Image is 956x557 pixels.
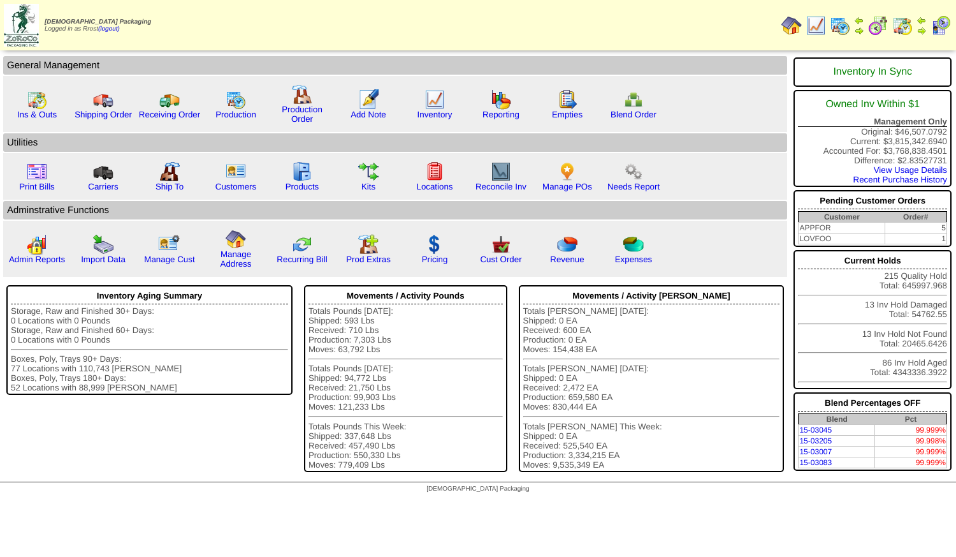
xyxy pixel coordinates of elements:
[557,161,577,182] img: po.png
[308,306,503,470] div: Totals Pounds [DATE]: Shipped: 593 Lbs Received: 710 Lbs Production: 7,303 Lbs Moves: 63,792 Lbs ...
[550,255,584,264] a: Revenue
[523,288,780,304] div: Movements / Activity [PERSON_NAME]
[93,234,113,255] img: import.gif
[75,110,132,119] a: Shipping Order
[854,15,864,26] img: arrowleft.gif
[875,457,947,468] td: 99.999%
[292,84,312,105] img: factory.gif
[799,447,832,456] a: 15-03007
[552,110,583,119] a: Empties
[916,26,927,36] img: arrowright.gif
[542,182,592,191] a: Manage POs
[292,161,312,182] img: cabinet.gif
[854,26,864,36] img: arrowright.gif
[523,306,780,470] div: Totals [PERSON_NAME] [DATE]: Shipped: 0 EA Received: 600 EA Production: 0 EA Moves: 154,438 EA To...
[491,234,511,255] img: cust_order.png
[799,436,832,445] a: 15-03205
[793,250,952,389] div: 215 Quality Hold Total: 645997.968 13 Inv Hold Damaged Total: 54762.55 13 Inv Hold Not Found Tota...
[798,93,947,117] div: Owned Inv Within $1
[875,414,947,425] th: Pct
[98,26,120,33] a: (logout)
[853,175,947,184] a: Recent Purchase History
[159,89,180,110] img: truck2.gif
[292,234,312,255] img: reconcile.gif
[93,161,113,182] img: truck3.gif
[144,255,194,264] a: Manage Cust
[308,288,503,304] div: Movements / Activity Pounds
[426,486,529,493] span: [DEMOGRAPHIC_DATA] Packaging
[27,161,47,182] img: invoice2.gif
[9,255,65,264] a: Admin Reports
[798,395,947,412] div: Blend Percentages OFF
[491,161,511,182] img: line_graph2.gif
[798,193,947,209] div: Pending Customer Orders
[799,414,875,425] th: Blend
[156,182,184,191] a: Ship To
[358,161,379,182] img: workflow.gif
[475,182,526,191] a: Reconcile Inv
[158,234,182,255] img: managecust.png
[27,234,47,255] img: graph2.png
[226,229,246,249] img: home.gif
[215,182,256,191] a: Customers
[11,306,288,392] div: Storage, Raw and Finished 30+ Days: 0 Locations with 0 Pounds Storage, Raw and Finished 60+ Days:...
[482,110,519,119] a: Reporting
[611,110,656,119] a: Blend Order
[916,15,927,26] img: arrowleft.gif
[17,110,57,119] a: Ins & Outs
[3,56,787,75] td: General Management
[931,15,951,36] img: calendarcustomer.gif
[277,255,327,264] a: Recurring Bill
[885,234,947,244] td: 1
[623,234,644,255] img: pie_chart2.png
[799,458,832,467] a: 15-03083
[4,4,39,47] img: zoroco-logo-small.webp
[139,110,200,119] a: Receiving Order
[875,436,947,447] td: 99.998%
[623,89,644,110] img: network.png
[221,249,252,269] a: Manage Address
[875,425,947,436] td: 99.999%
[798,253,947,269] div: Current Holds
[607,182,660,191] a: Needs Report
[874,165,947,175] a: View Usage Details
[416,182,453,191] a: Locations
[557,234,577,255] img: pie_chart.png
[885,212,947,223] th: Order#
[798,117,947,127] div: Management Only
[830,15,850,36] img: calendarprod.gif
[3,201,787,219] td: Adminstrative Functions
[491,89,511,110] img: graph.gif
[424,89,445,110] img: line_graph.gif
[480,255,521,264] a: Cust Order
[159,161,180,182] img: factory2.gif
[868,15,888,36] img: calendarblend.gif
[875,447,947,457] td: 99.999%
[282,105,322,124] a: Production Order
[215,110,256,119] a: Production
[885,223,947,234] td: 5
[3,133,787,152] td: Utilities
[424,161,445,182] img: locations.gif
[27,89,47,110] img: calendarinout.gif
[799,223,885,234] td: APPFOR
[424,234,445,255] img: dollar.gif
[417,110,453,119] a: Inventory
[11,288,288,304] div: Inventory Aging Summary
[799,234,885,244] td: LOVFOO
[81,255,126,264] a: Import Data
[358,89,379,110] img: orders.gif
[623,161,644,182] img: workflow.png
[793,90,952,187] div: Original: $46,507.0792 Current: $3,815,342.6940 Accounted For: $3,768,838.4501 Difference: $2.835...
[226,161,246,182] img: customers.gif
[798,60,947,84] div: Inventory In Sync
[799,212,885,223] th: Customer
[892,15,913,36] img: calendarinout.gif
[557,89,577,110] img: workorder.gif
[422,255,448,264] a: Pricing
[88,182,118,191] a: Carriers
[93,89,113,110] img: truck.gif
[615,255,653,264] a: Expenses
[361,182,375,191] a: Kits
[45,19,151,33] span: Logged in as Rrost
